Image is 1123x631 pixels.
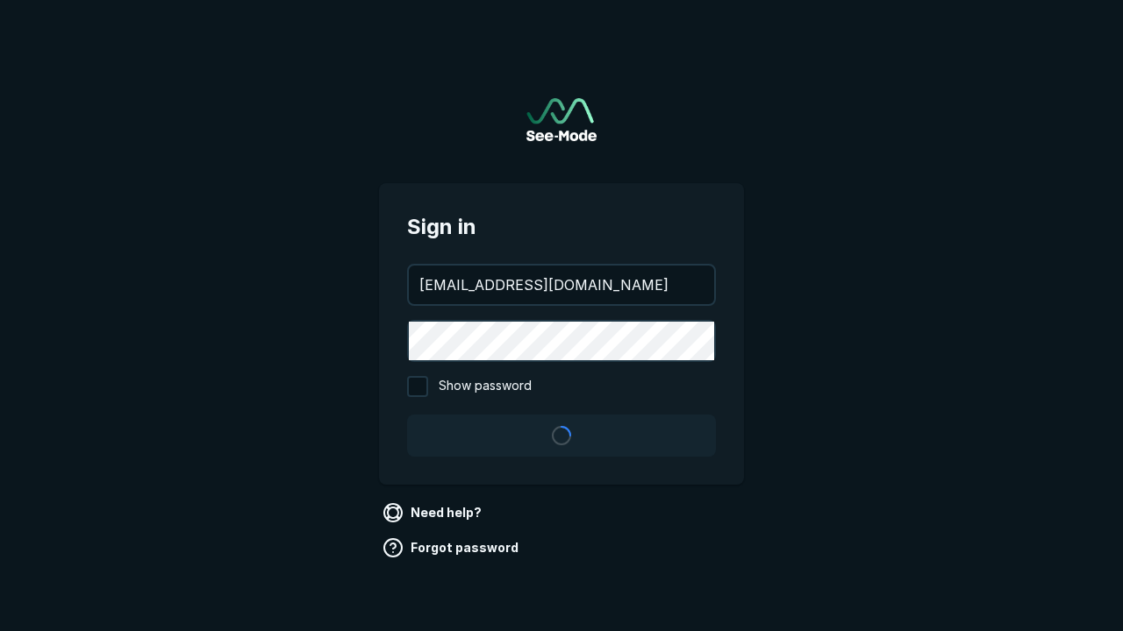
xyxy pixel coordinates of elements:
a: Forgot password [379,534,526,562]
img: See-Mode Logo [526,98,597,141]
span: Sign in [407,211,716,243]
span: Show password [439,376,532,397]
input: your@email.com [409,266,714,304]
a: Go to sign in [526,98,597,141]
a: Need help? [379,499,489,527]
